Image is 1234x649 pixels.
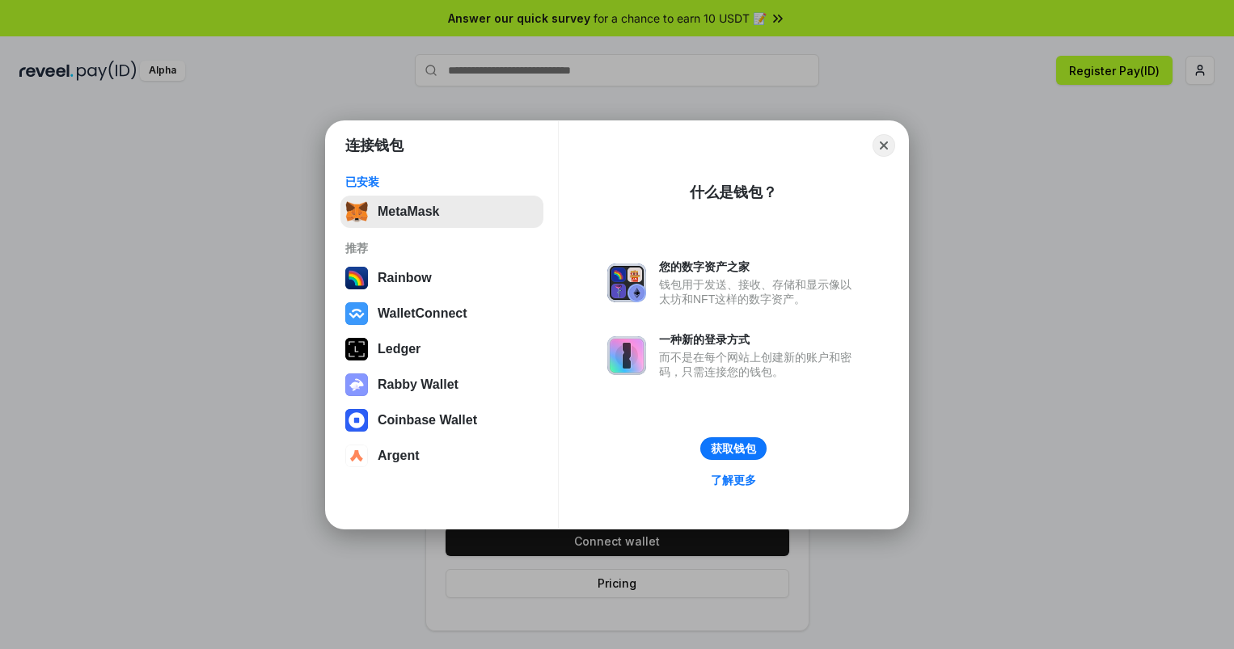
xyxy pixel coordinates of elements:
button: 获取钱包 [700,437,767,460]
a: 了解更多 [701,470,766,491]
img: svg+xml,%3Csvg%20xmlns%3D%22http%3A%2F%2Fwww.w3.org%2F2000%2Fsvg%22%20width%3D%2228%22%20height%3... [345,338,368,360]
img: svg+xml,%3Csvg%20width%3D%2228%22%20height%3D%2228%22%20viewBox%3D%220%200%2028%2028%22%20fill%3D... [345,302,368,325]
div: Rabby Wallet [378,377,459,392]
div: Ledger [378,342,420,356]
button: Coinbase Wallet [340,404,543,436]
img: svg+xml,%3Csvg%20width%3D%2228%22%20height%3D%2228%22%20viewBox%3D%220%200%2028%2028%22%20fill%3D... [345,409,368,432]
img: svg+xml,%3Csvg%20xmlns%3D%22http%3A%2F%2Fwww.w3.org%2F2000%2Fsvg%22%20fill%3D%22none%22%20viewBox... [345,373,368,396]
h1: 连接钱包 [345,136,404,155]
button: Argent [340,440,543,472]
img: svg+xml,%3Csvg%20fill%3D%22none%22%20height%3D%2233%22%20viewBox%3D%220%200%2035%2033%22%20width%... [345,200,368,223]
div: 已安装 [345,175,539,189]
button: Ledger [340,333,543,365]
div: 而不是在每个网站上创建新的账户和密码，只需连接您的钱包。 [659,350,860,379]
div: MetaMask [378,204,439,219]
button: Rainbow [340,262,543,294]
div: 推荐 [345,241,539,255]
div: 获取钱包 [711,441,756,456]
img: svg+xml,%3Csvg%20width%3D%2228%22%20height%3D%2228%22%20viewBox%3D%220%200%2028%2028%22%20fill%3D... [345,445,368,467]
img: svg+xml,%3Csvg%20width%3D%22120%22%20height%3D%22120%22%20viewBox%3D%220%200%20120%20120%22%20fil... [345,267,368,289]
div: 您的数字资产之家 [659,259,860,274]
div: 了解更多 [711,473,756,487]
button: Close [873,134,895,157]
button: MetaMask [340,196,543,228]
div: Argent [378,449,420,463]
img: svg+xml,%3Csvg%20xmlns%3D%22http%3A%2F%2Fwww.w3.org%2F2000%2Fsvg%22%20fill%3D%22none%22%20viewBox... [607,336,646,375]
div: 一种新的登录方式 [659,332,860,347]
div: 钱包用于发送、接收、存储和显示像以太坊和NFT这样的数字资产。 [659,277,860,306]
div: 什么是钱包？ [690,183,777,202]
div: Rainbow [378,271,432,285]
img: svg+xml,%3Csvg%20xmlns%3D%22http%3A%2F%2Fwww.w3.org%2F2000%2Fsvg%22%20fill%3D%22none%22%20viewBox... [607,263,646,302]
button: Rabby Wallet [340,369,543,401]
div: Coinbase Wallet [378,413,477,428]
button: WalletConnect [340,297,543,330]
div: WalletConnect [378,306,467,321]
